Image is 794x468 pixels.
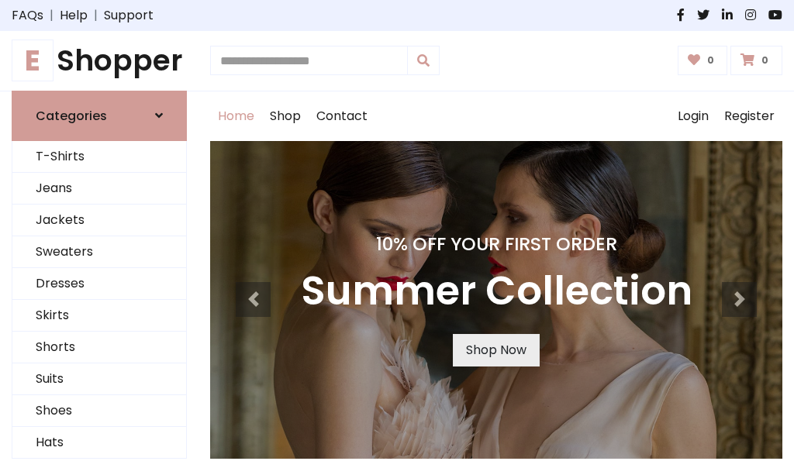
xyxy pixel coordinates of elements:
[12,332,186,363] a: Shorts
[301,233,692,255] h4: 10% Off Your First Order
[716,91,782,141] a: Register
[703,53,718,67] span: 0
[12,236,186,268] a: Sweaters
[309,91,375,141] a: Contact
[12,427,186,459] a: Hats
[12,91,187,141] a: Categories
[758,53,772,67] span: 0
[453,334,540,366] a: Shop Now
[262,91,309,141] a: Shop
[12,43,187,78] a: EShopper
[301,267,692,315] h3: Summer Collection
[36,108,107,123] h6: Categories
[12,395,186,427] a: Shoes
[12,300,186,332] a: Skirts
[12,141,186,173] a: T-Shirts
[88,6,104,25] span: |
[12,43,187,78] h1: Shopper
[12,40,54,81] span: E
[60,6,88,25] a: Help
[210,91,262,141] a: Home
[730,46,782,75] a: 0
[104,6,154,25] a: Support
[43,6,60,25] span: |
[12,268,186,300] a: Dresses
[12,6,43,25] a: FAQs
[12,363,186,395] a: Suits
[678,46,728,75] a: 0
[12,205,186,236] a: Jackets
[12,173,186,205] a: Jeans
[670,91,716,141] a: Login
